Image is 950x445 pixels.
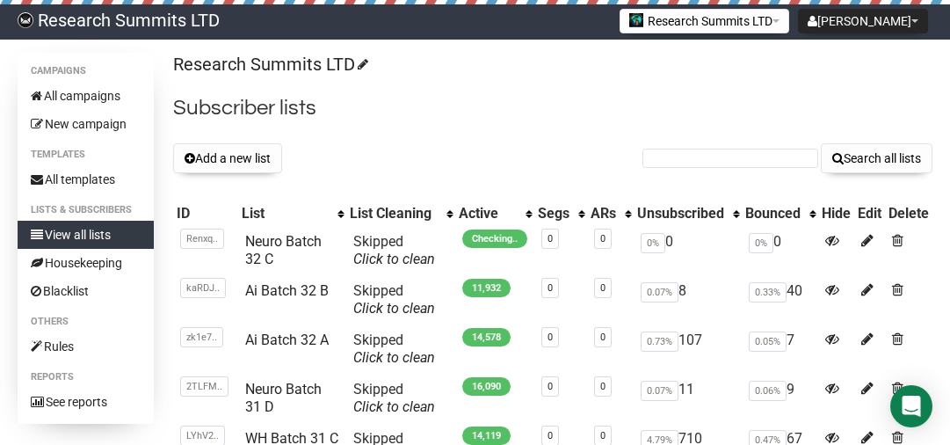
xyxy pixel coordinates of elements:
a: Neuro Batch 32 C [245,233,322,267]
li: Campaigns [18,61,154,82]
div: Unsubscribed [637,205,724,222]
th: List: No sort applied, activate to apply an ascending sort [238,201,346,226]
span: 11,932 [462,279,511,297]
td: 11 [634,374,742,423]
th: Segs: No sort applied, activate to apply an ascending sort [534,201,587,226]
th: List Cleaning: No sort applied, activate to apply an ascending sort [346,201,455,226]
th: Unsubscribed: No sort applied, activate to apply an ascending sort [634,201,742,226]
th: Active: No sort applied, activate to apply an ascending sort [455,201,534,226]
th: ID: No sort applied, sorting is disabled [173,201,238,226]
li: Lists & subscribers [18,200,154,221]
a: View all lists [18,221,154,249]
a: 0 [548,430,553,441]
li: Templates [18,144,154,165]
div: Delete [888,205,929,222]
a: All campaigns [18,82,154,110]
span: 0.07% [641,381,678,401]
span: 0.06% [749,381,787,401]
a: 0 [548,282,553,294]
td: 9 [742,374,818,423]
a: Neuro Batch 31 D [245,381,322,415]
a: 0 [548,332,553,343]
a: Click to clean [353,251,435,267]
td: 7 [742,325,818,374]
a: 0 [600,332,606,343]
a: 0 [548,233,553,244]
span: Checking.. [462,230,527,248]
div: Active [459,205,517,222]
div: ID [177,205,235,222]
a: Research Summits LTD [173,54,366,75]
a: Blacklist [18,277,154,305]
td: 8 [634,275,742,325]
a: 0 [600,282,606,294]
a: Rules [18,332,154,361]
td: 0 [742,226,818,275]
span: Skipped [353,332,435,366]
span: Skipped [353,381,435,415]
span: 0.33% [749,282,787,303]
a: Click to clean [353,300,435,317]
button: [PERSON_NAME] [798,9,928,33]
li: Others [18,311,154,332]
span: Renxq.. [180,229,224,249]
li: Reports [18,367,154,388]
div: Hide [822,205,851,222]
img: bccbfd5974049ef095ce3c15df0eef5a [18,12,33,28]
a: Housekeeping [18,249,154,277]
a: 0 [600,233,606,244]
th: Delete: No sort applied, sorting is disabled [885,201,932,226]
td: 40 [742,275,818,325]
img: 2.jpg [629,13,643,27]
span: 16,090 [462,377,511,396]
h2: Subscriber lists [173,92,932,124]
div: List Cleaning [350,205,438,222]
span: zk1e7.. [180,327,223,347]
div: List [242,205,329,222]
a: Click to clean [353,349,435,366]
span: 0.73% [641,332,678,352]
th: Edit: No sort applied, sorting is disabled [854,201,885,226]
span: 14,578 [462,328,511,347]
th: Bounced: No sort applied, activate to apply an ascending sort [742,201,818,226]
span: Skipped [353,282,435,317]
span: 0.07% [641,282,678,303]
span: Skipped [353,233,435,267]
span: 0% [749,233,773,253]
a: Ai Batch 32 B [245,282,329,299]
th: ARs: No sort applied, activate to apply an ascending sort [587,201,634,226]
td: 107 [634,325,742,374]
button: Search all lists [821,143,932,173]
td: 0 [634,226,742,275]
span: 2TLFM.. [180,376,228,397]
a: See reports [18,388,154,416]
button: Add a new list [173,143,282,173]
a: Ai Batch 32 A [245,332,329,348]
button: Research Summits LTD [620,9,789,33]
span: 0% [641,233,665,253]
a: 0 [600,381,606,392]
div: Edit [858,205,881,222]
a: Click to clean [353,398,435,415]
a: All templates [18,165,154,193]
a: 0 [548,381,553,392]
div: ARs [591,205,616,222]
span: 0.05% [749,332,787,352]
span: kaRDJ.. [180,278,226,298]
div: Bounced [745,205,801,222]
div: Open Intercom Messenger [890,385,932,427]
div: Segs [538,205,569,222]
a: 0 [600,430,606,441]
span: 14,119 [462,427,511,445]
a: New campaign [18,110,154,138]
th: Hide: No sort applied, sorting is disabled [818,201,854,226]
